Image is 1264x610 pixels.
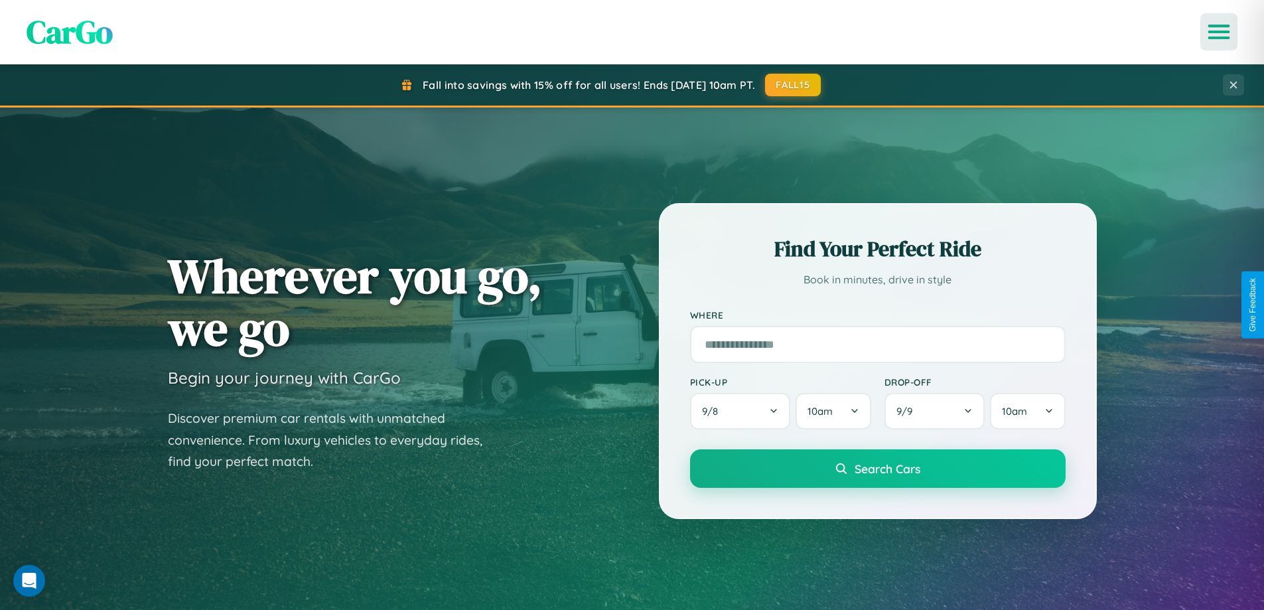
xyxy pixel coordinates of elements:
button: 9/9 [884,393,985,429]
button: 10am [990,393,1065,429]
span: 9 / 8 [702,405,725,418]
span: 10am [1002,405,1027,418]
label: Where [690,309,1066,321]
span: CarGo [27,10,113,54]
label: Pick-up [690,376,871,388]
p: Discover premium car rentals with unmatched convenience. From luxury vehicles to everyday rides, ... [168,408,500,473]
button: FALL15 [765,74,821,96]
span: 9 / 9 [896,405,919,418]
div: Open Intercom Messenger [13,565,45,597]
button: 10am [796,393,871,429]
div: Give Feedback [1248,278,1257,332]
h1: Wherever you go, we go [168,250,542,354]
h2: Find Your Perfect Ride [690,234,1066,264]
h3: Begin your journey with CarGo [168,368,401,388]
p: Book in minutes, drive in style [690,270,1066,289]
button: Search Cars [690,449,1066,488]
button: 9/8 [690,393,791,429]
button: Open menu [1200,13,1237,50]
label: Drop-off [884,376,1066,388]
span: 10am [808,405,833,418]
span: Fall into savings with 15% off for all users! Ends [DATE] 10am PT. [423,78,755,92]
span: Search Cars [855,461,920,476]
